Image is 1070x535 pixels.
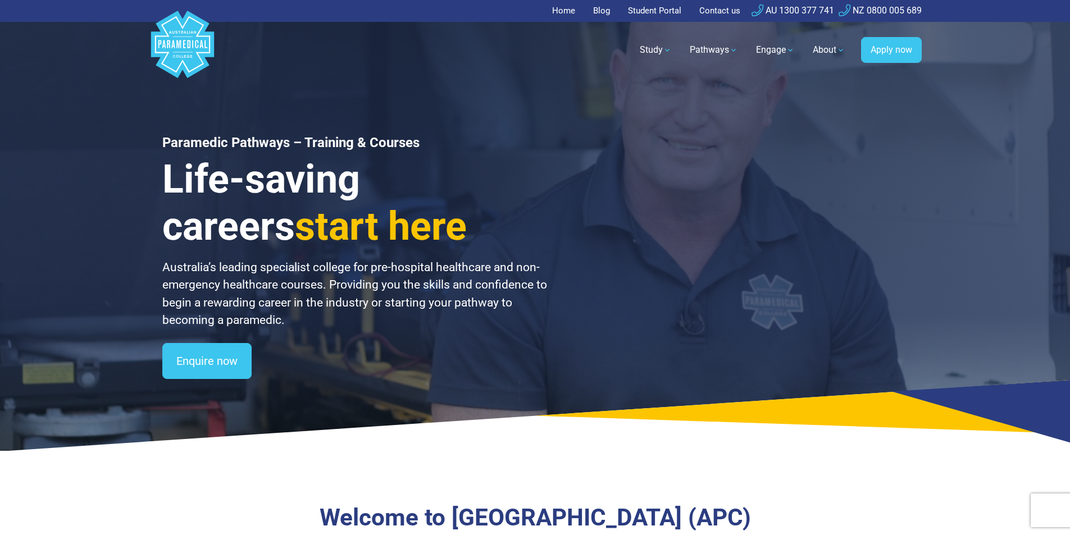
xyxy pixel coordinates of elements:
[683,34,745,66] a: Pathways
[162,156,549,250] h3: Life-saving careers
[162,343,252,379] a: Enquire now
[162,135,549,151] h1: Paramedic Pathways – Training & Courses
[633,34,679,66] a: Study
[806,34,852,66] a: About
[752,5,834,16] a: AU 1300 377 741
[149,22,216,79] a: Australian Paramedical College
[839,5,922,16] a: NZ 0800 005 689
[212,504,858,532] h3: Welcome to [GEOGRAPHIC_DATA] (APC)
[861,37,922,63] a: Apply now
[295,203,467,249] span: start here
[749,34,802,66] a: Engage
[162,259,549,330] p: Australia’s leading specialist college for pre-hospital healthcare and non-emergency healthcare c...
